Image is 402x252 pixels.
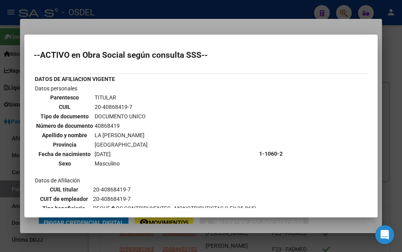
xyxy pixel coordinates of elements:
[36,159,93,168] th: Sexo
[35,76,115,82] b: DATOS DE AFILIACION VIGENTE
[36,112,93,121] th: Tipo de documento
[94,150,148,158] td: [DATE]
[94,159,148,168] td: Masculino
[36,121,93,130] th: Número de documento
[36,131,93,140] th: Apellido y nombre
[259,151,283,157] b: 1-1060-2
[94,103,148,111] td: 20-40868419-7
[36,185,92,194] th: CUIL titular
[94,140,148,149] td: [GEOGRAPHIC_DATA]
[36,195,92,203] th: CUIT de empleador
[375,225,394,244] div: Open Intercom Messenger
[34,51,368,59] h2: --ACTIVO en Obra Social según consulta SSS--
[36,204,92,213] th: Tipo beneficiario
[93,185,257,194] td: 20-40868419-7
[35,84,258,223] td: Datos personales Datos de Afiliación
[93,204,257,213] td: PEQUE�OS CONTRIBUYENTES - MONOTRIBUTISTAS (LEY 25.865)
[93,195,257,203] td: 20-40868419-7
[36,93,93,102] th: Parentesco
[36,140,93,149] th: Provincia
[94,131,148,140] td: LA [PERSON_NAME]
[94,112,148,121] td: DOCUMENTO UNICO
[94,93,148,102] td: TITULAR
[36,150,93,158] th: Fecha de nacimiento
[94,121,148,130] td: 40868419
[36,103,93,111] th: CUIL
